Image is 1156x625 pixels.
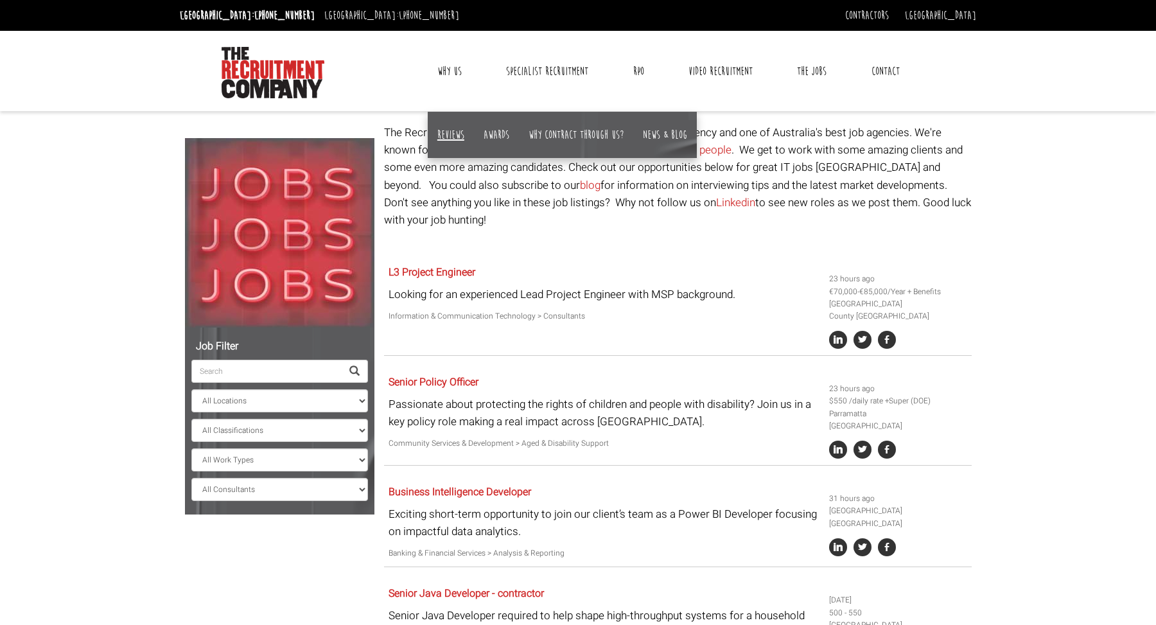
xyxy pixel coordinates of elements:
li: $550 /daily rate +Super (DOE) [829,395,967,407]
a: News & Blog [643,128,687,142]
a: Video Recruitment [679,55,762,87]
li: 23 hours ago [829,383,967,395]
p: Looking for an experienced Lead Project Engineer with MSP background. [389,286,819,303]
a: Reviews [437,128,464,142]
a: Awards [484,128,509,142]
a: [PHONE_NUMBER] [254,8,315,22]
p: Information & Communication Technology > Consultants [389,310,819,322]
li: [GEOGRAPHIC_DATA]: [321,5,462,26]
li: Parramatta [GEOGRAPHIC_DATA] [829,408,967,432]
a: [GEOGRAPHIC_DATA] [905,8,976,22]
a: Senior Policy Officer [389,374,478,390]
p: Community Services & Development > Aged & Disability Support [389,437,819,450]
a: Linkedin [716,195,755,211]
li: [GEOGRAPHIC_DATA] [GEOGRAPHIC_DATA] [829,505,967,529]
a: Why Us [428,55,471,87]
li: 23 hours ago [829,273,967,285]
a: The Jobs [787,55,836,87]
li: [GEOGRAPHIC_DATA] County [GEOGRAPHIC_DATA] [829,298,967,322]
h5: Job Filter [191,341,368,353]
a: Business Intelligence Developer [389,484,531,500]
a: Senior Java Developer - contractor [389,586,544,601]
li: 500 - 550 [829,607,967,619]
a: Specialist Recruitment [496,55,598,87]
a: RPO [624,55,654,87]
a: L3 Project Engineer [389,265,475,280]
li: 31 hours ago [829,493,967,505]
img: Jobs, Jobs, Jobs [185,138,374,328]
p: The Recruitment Company is an award winning IT recruitment agency and one of Australia's best job... [384,124,972,229]
li: [DATE] [829,594,967,606]
a: blog [580,177,600,193]
img: The Recruitment Company [222,47,324,98]
p: Banking & Financial Services > Analysis & Reporting [389,547,819,559]
a: Contractors [845,8,889,22]
input: Search [191,360,342,383]
p: Passionate about protecting the rights of children and people with disability? Join us in a key p... [389,396,819,430]
a: great people [672,142,731,158]
li: [GEOGRAPHIC_DATA]: [177,5,318,26]
a: Contact [862,55,909,87]
a: Why contract through us? [529,128,624,142]
li: €70,000-€85,000/Year + Benefits [829,286,967,298]
p: Exciting short-term opportunity to join our client’s team as a Power BI Developer focusing on imp... [389,506,819,540]
a: [PHONE_NUMBER] [399,8,459,22]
